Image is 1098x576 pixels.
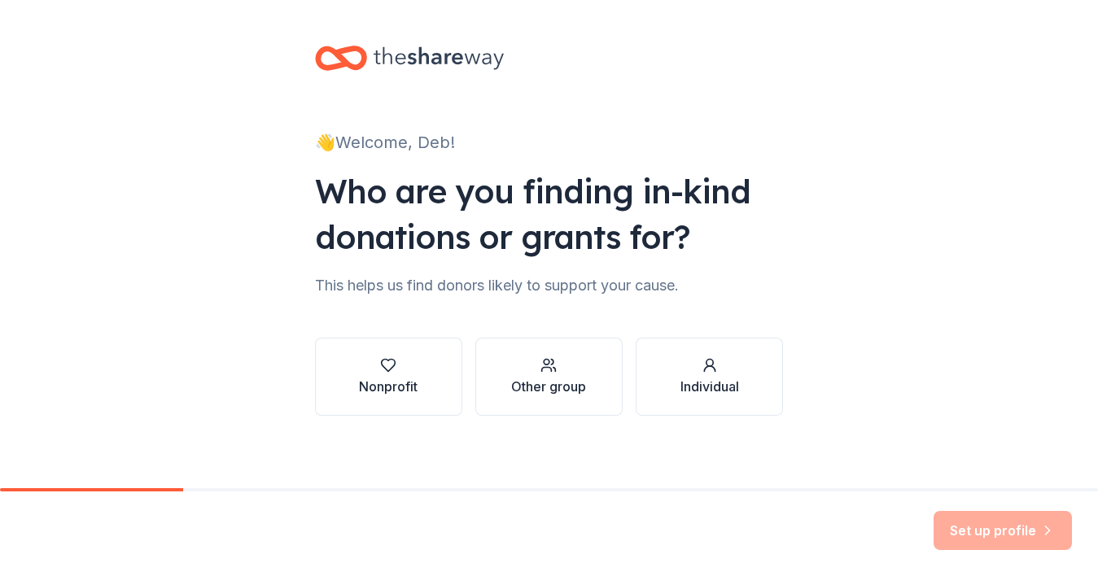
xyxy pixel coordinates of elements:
[636,338,783,416] button: Individual
[680,377,739,396] div: Individual
[315,338,462,416] button: Nonprofit
[359,377,418,396] div: Nonprofit
[475,338,623,416] button: Other group
[315,129,784,155] div: 👋 Welcome, Deb!
[315,273,784,299] div: This helps us find donors likely to support your cause.
[511,377,586,396] div: Other group
[315,168,784,260] div: Who are you finding in-kind donations or grants for?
